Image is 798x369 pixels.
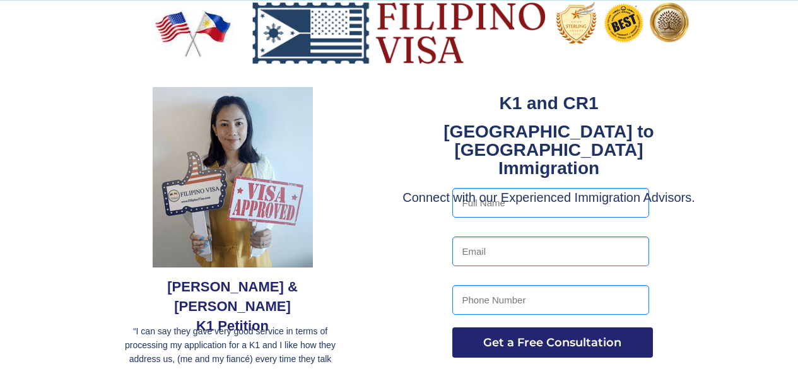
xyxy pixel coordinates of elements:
[452,327,653,358] button: Get a Free Consultation
[452,285,649,315] input: Phone Number
[499,93,598,113] strong: K1 and CR1
[452,237,649,266] input: Email
[452,188,649,218] input: Full Name
[402,190,695,204] span: Connect with our Experienced Immigration Advisors.
[167,279,298,334] span: [PERSON_NAME] & [PERSON_NAME] K1 Petition
[452,336,653,349] span: Get a Free Consultation
[443,122,654,178] strong: [GEOGRAPHIC_DATA] to [GEOGRAPHIC_DATA] Immigration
